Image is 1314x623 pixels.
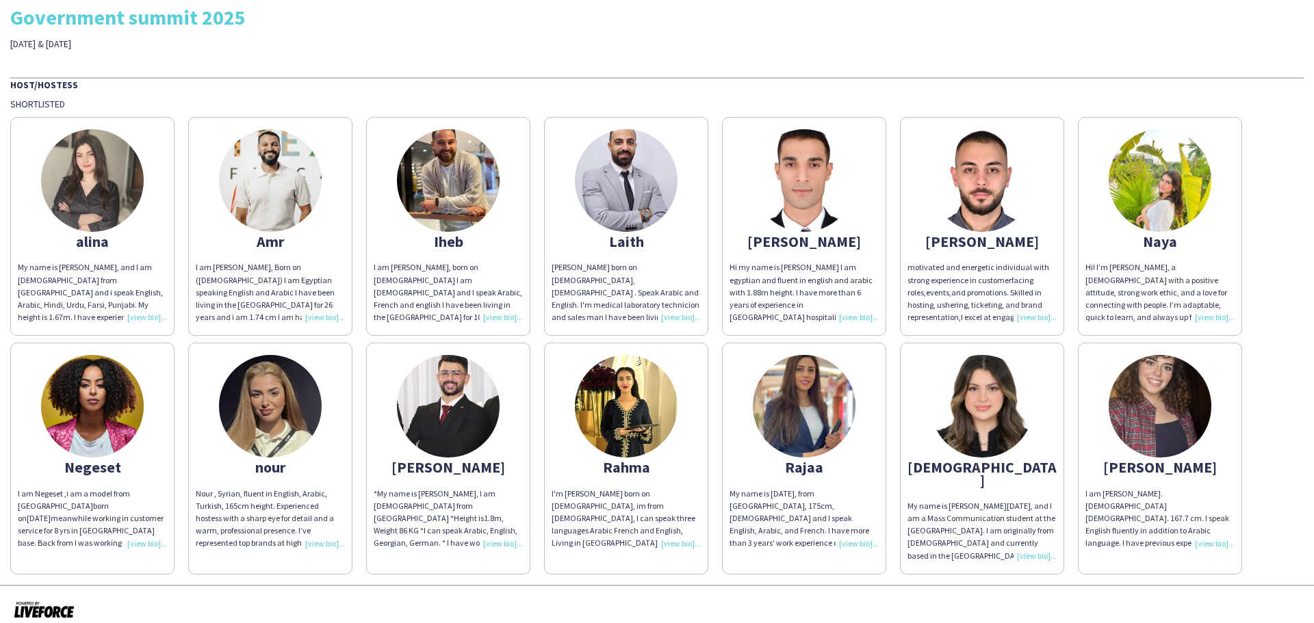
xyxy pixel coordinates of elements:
div: Government summit 2025 [10,7,1304,27]
div: Rahma [552,461,701,473]
img: thumb-6718c335c6432.jpeg [397,355,500,458]
img: thumb-687f2e395cd3f.jpeg [753,355,855,458]
div: [PERSON_NAME] [374,461,523,473]
div: [PERSON_NAME] [730,235,879,248]
span: [DATE] [27,513,51,523]
div: alina [18,235,167,248]
img: thumb-62c566a6-807b-4ab1-beaf-6d9dc91b1ccd.jpg [575,355,678,458]
div: Negeset [18,461,167,473]
div: Naya [1085,235,1235,248]
div: Amr [196,235,345,248]
img: thumb-66e450a78a8e7.jpeg [41,129,144,232]
img: thumb-6728c416b7d28.jpg [575,129,678,232]
div: Nour , Syrian, fluent in English, Arabic, Turkish, 165cm height. Experienced hostess with a sharp... [196,488,345,550]
img: thumb-680408bb5329e.jpeg [219,355,322,458]
div: [PERSON_NAME] born on [DEMOGRAPHIC_DATA], [DEMOGRAPHIC_DATA] . Speak Arabic and English. I'm medi... [552,261,701,323]
img: thumb-68dac54753c10.jpeg [1109,129,1211,232]
img: thumb-66c1b6852183e.jpeg [219,129,322,232]
div: My name is [DATE], from [GEOGRAPHIC_DATA], 175cm, [DEMOGRAPHIC_DATA] and I speak English, Arabic,... [730,488,879,550]
div: Shortlisted [10,98,1304,110]
div: *My name is [PERSON_NAME], I am [DEMOGRAPHIC_DATA] from [GEOGRAPHIC_DATA] *Height is1.8m, Weight ... [374,488,523,550]
div: nour [196,461,345,473]
img: thumb-6756fdcf2a758.jpeg [753,129,855,232]
img: thumb-63e3840542f91.jpg [931,129,1033,232]
div: [PERSON_NAME] [1085,461,1235,473]
div: Iheb [374,235,523,248]
img: thumb-66fa5dee0a23a.jpg [397,129,500,232]
div: I am [PERSON_NAME], born on [DEMOGRAPHIC_DATA] I am [DEMOGRAPHIC_DATA] and I speak Arabic, French... [374,261,523,323]
div: Laith [552,235,701,248]
div: My name is [PERSON_NAME], and I am [DEMOGRAPHIC_DATA] from [GEOGRAPHIC_DATA] and i speak English,... [18,261,167,323]
span: meanwhile working in customer service for 8 yrs in [GEOGRAPHIC_DATA] base. Back from I was workin... [18,513,166,573]
div: I am [PERSON_NAME]. [DEMOGRAPHIC_DATA] [DEMOGRAPHIC_DATA]. 167.7 cm. I speak English fluently in ... [1085,488,1235,550]
div: Host/Hostess [10,77,1304,91]
div: [PERSON_NAME] [907,235,1057,248]
div: Rajaa [730,461,879,473]
img: Powered by Liveforce [14,600,75,619]
div: I'm [PERSON_NAME] born on [DEMOGRAPHIC_DATA], im from [DEMOGRAPHIC_DATA], I can speak three langu... [552,488,701,550]
img: thumb-1679642050641d4dc284058.jpeg [41,355,144,458]
span: I am Negeset ,i am a model from [GEOGRAPHIC_DATA] [18,488,130,511]
img: thumb-682632bf42e36.jpeg [931,355,1033,458]
div: [DATE] & [DATE] [10,38,463,50]
div: My name is [PERSON_NAME][DATE], and I am a Mass Communication student at the [GEOGRAPHIC_DATA]. I... [907,500,1057,562]
div: Hi! I’m [PERSON_NAME], a [DEMOGRAPHIC_DATA] with a positive attitude, strong work ethic, and a lo... [1085,261,1235,323]
img: thumb-17c3c17b-83d0-4828-82dc-94cbdfc37171.jpg [1109,355,1211,458]
div: I am [PERSON_NAME], Born on ([DEMOGRAPHIC_DATA]) I am Egyptian speaking English and Arabic I have... [196,261,345,323]
div: [DEMOGRAPHIC_DATA] [907,461,1057,486]
div: Hi my name is [PERSON_NAME] I am egyptian and fluent in english and arabic with 1.88m height. I h... [730,261,879,323]
div: motivated and energetic individual with strong experience in customerfacing roles,events,and prom... [907,261,1057,323]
